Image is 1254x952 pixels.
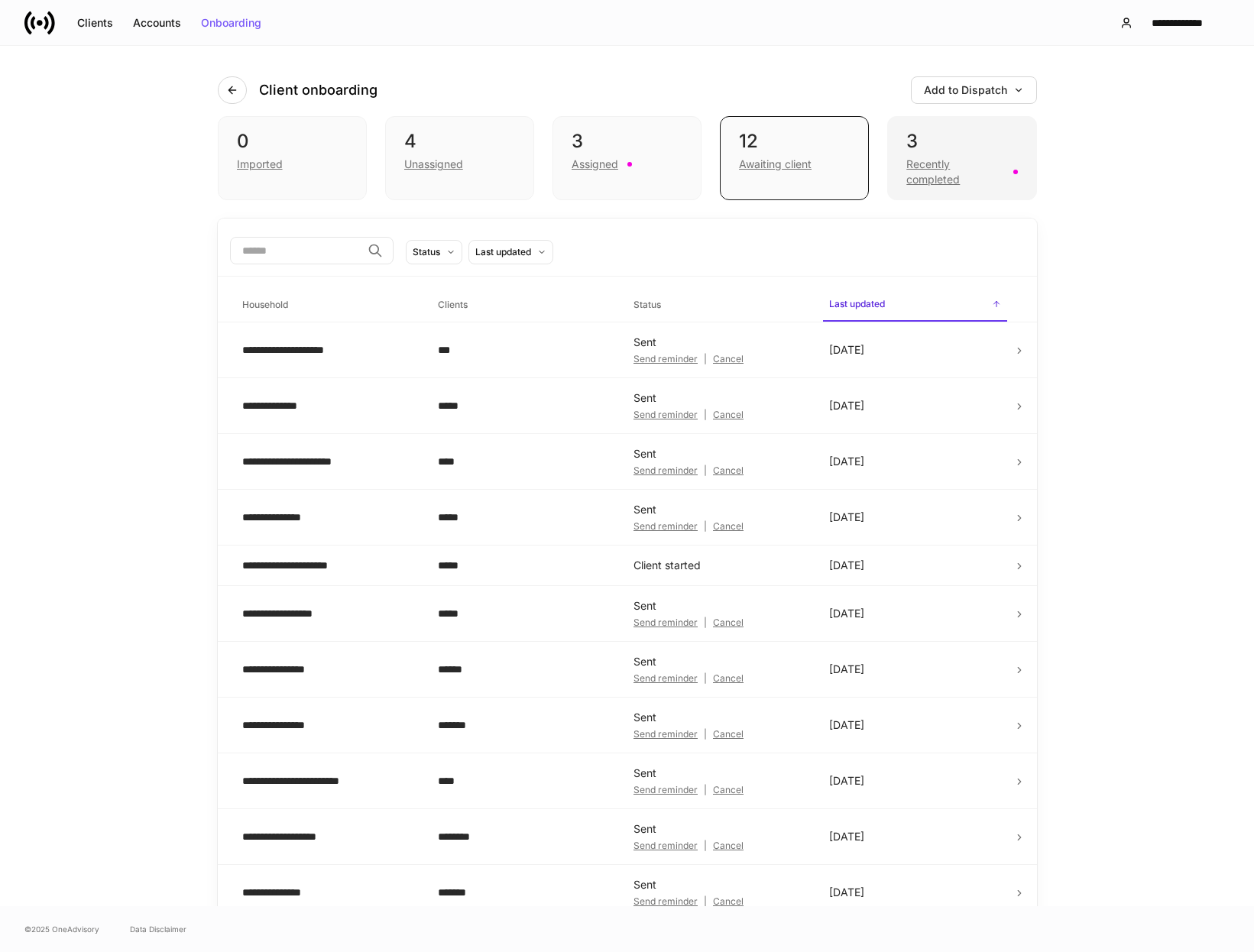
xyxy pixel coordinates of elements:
div: Unassigned [404,157,463,172]
div: Status [413,244,440,259]
div: 0Imported [218,116,367,200]
div: Assigned [572,157,618,172]
div: | [633,409,805,421]
div: Imported [237,157,283,172]
div: 4Unassigned [385,116,534,200]
div: Sent [633,446,805,461]
td: [DATE] [817,546,1013,586]
div: Send reminder [633,466,698,475]
div: Sent [633,710,805,725]
div: | [633,895,805,908]
button: Add to Dispatch [911,76,1037,104]
div: 12 [739,129,850,154]
div: Send reminder [633,897,698,906]
div: Send reminder [633,522,698,531]
td: [DATE] [817,753,1013,809]
h6: Last updated [829,296,885,311]
div: Clients [77,18,113,28]
td: [DATE] [817,322,1013,378]
div: 3Recently completed [887,116,1036,200]
button: Cancel [713,840,744,852]
div: Last updated [475,244,531,259]
button: Send reminder [633,728,698,740]
button: Status [406,240,462,264]
button: Cancel [713,520,744,533]
div: Sent [633,390,805,406]
span: Household [236,290,420,321]
div: Sent [633,598,805,614]
td: [DATE] [817,490,1013,546]
button: Send reminder [633,784,698,796]
button: Clients [67,11,123,35]
span: © 2025 OneAdvisory [24,923,99,935]
div: Sent [633,502,805,517]
div: | [633,784,805,796]
button: Send reminder [633,520,698,533]
div: Cancel [713,674,744,683]
div: Cancel [713,355,744,364]
div: Send reminder [633,355,698,364]
button: Onboarding [191,11,271,35]
button: Cancel [713,728,744,740]
span: Status [627,290,811,321]
button: Send reminder [633,409,698,421]
div: | [633,617,805,629]
div: | [633,520,805,533]
div: | [633,728,805,740]
td: [DATE] [817,865,1013,921]
button: Last updated [468,240,553,264]
button: Cancel [713,409,744,421]
button: Accounts [123,11,191,35]
div: Sent [633,766,805,781]
button: Send reminder [633,617,698,629]
td: Client started [621,546,817,586]
div: 4 [404,129,515,154]
div: Cancel [713,730,744,739]
div: Accounts [133,18,181,28]
div: Cancel [713,522,744,531]
button: Send reminder [633,895,698,908]
button: Send reminder [633,840,698,852]
button: Cancel [713,617,744,629]
span: Clients [432,290,615,321]
div: Sent [633,335,805,350]
button: Cancel [713,895,744,908]
div: Send reminder [633,674,698,683]
div: Sent [633,654,805,669]
h6: Household [242,297,288,312]
div: 0 [237,129,348,154]
h6: Status [633,297,661,312]
div: Recently completed [906,157,1003,187]
div: Send reminder [633,785,698,795]
div: Sent [633,877,805,892]
div: 3Assigned [552,116,702,200]
button: Send reminder [633,465,698,477]
td: [DATE] [817,378,1013,434]
div: | [633,672,805,685]
div: Cancel [713,466,744,475]
a: Data Disclaimer [130,923,186,935]
div: | [633,353,805,365]
div: Awaiting client [739,157,812,172]
div: Cancel [713,785,744,795]
div: Sent [633,821,805,837]
button: Cancel [713,784,744,796]
div: Cancel [713,618,744,627]
div: | [633,465,805,477]
div: 12Awaiting client [720,116,869,200]
div: Send reminder [633,410,698,419]
td: [DATE] [817,586,1013,642]
div: Onboarding [201,18,261,28]
div: Cancel [713,841,744,850]
h6: Clients [438,297,468,312]
span: Last updated [823,289,1006,322]
button: Cancel [713,353,744,365]
div: Send reminder [633,841,698,850]
button: Cancel [713,672,744,685]
h4: Client onboarding [259,81,377,99]
div: | [633,840,805,852]
div: 3 [572,129,682,154]
div: Add to Dispatch [924,85,1024,96]
td: [DATE] [817,698,1013,753]
div: Cancel [713,410,744,419]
